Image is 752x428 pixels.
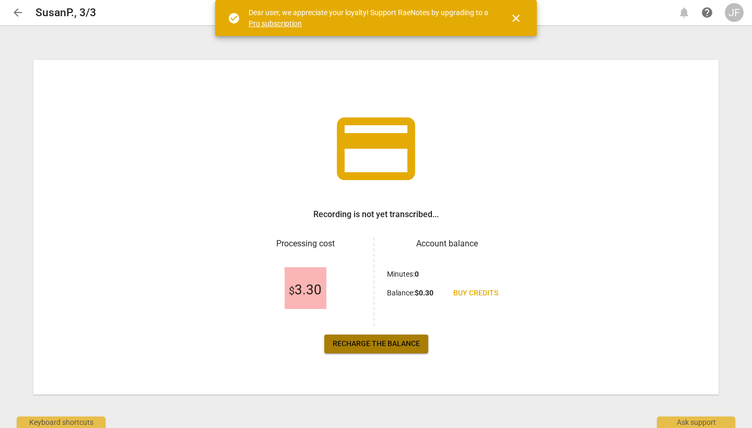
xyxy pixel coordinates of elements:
span: Recharge the balance [333,339,420,349]
a: Pro subscription [249,19,302,28]
div: Ask support [657,417,735,428]
h3: Recording is not yet transcribed... [313,208,439,221]
span: help [701,6,713,19]
span: Buy credits [453,288,498,299]
p: Balance : [387,288,433,299]
a: Help [698,3,716,22]
h2: SusanP., 3/3 [36,6,96,19]
div: Keyboard shortcuts [17,417,105,428]
b: 0 [415,270,419,278]
button: Close [503,6,528,31]
span: check_circle [228,12,240,25]
span: arrow_back [11,6,24,19]
span: credit_card [329,102,423,196]
p: Minutes : [387,269,419,280]
h3: Processing cost [245,237,365,250]
a: Buy credits [445,284,507,303]
b: $ 0.30 [415,289,433,297]
span: $ [289,284,295,297]
span: 3.30 [289,282,322,298]
a: Recharge the balance [324,335,428,353]
h3: Account balance [387,237,507,250]
button: JF [725,3,744,22]
span: close [510,12,522,25]
div: Dear user, we appreciate your loyalty! Support RaeNotes by upgrading to a [249,7,491,29]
